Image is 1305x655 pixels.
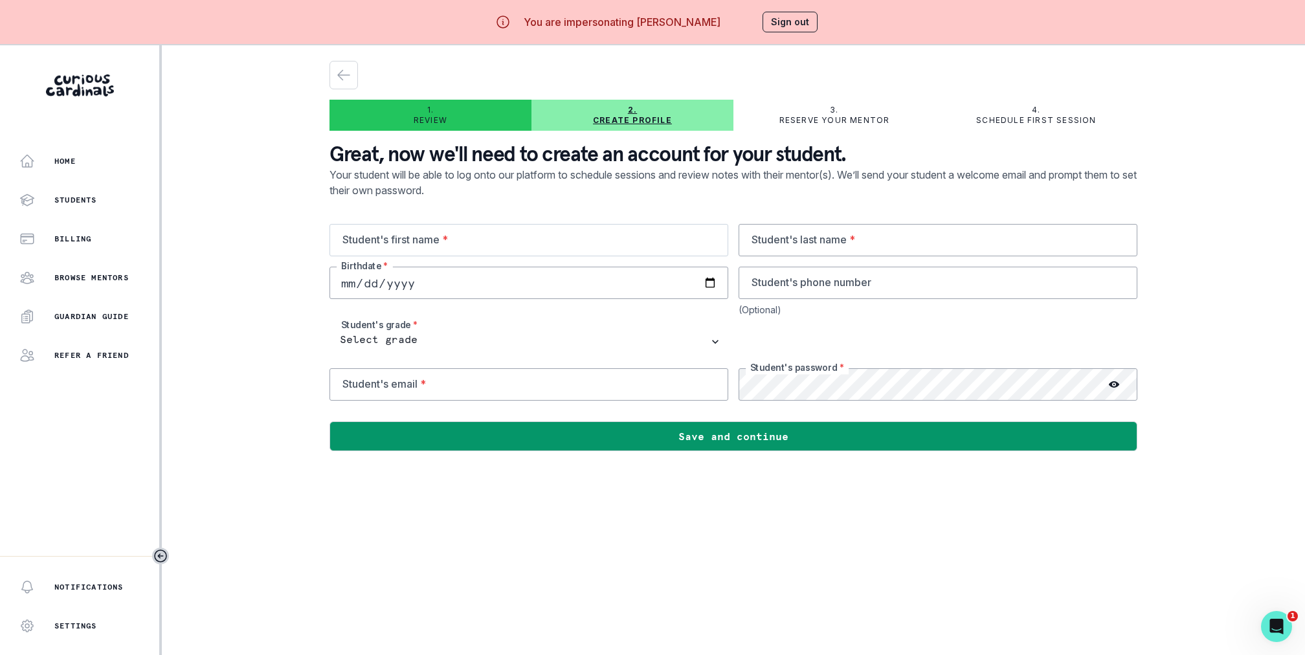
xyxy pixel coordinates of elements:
p: Billing [54,234,91,244]
iframe: Intercom live chat [1261,611,1292,642]
p: Reserve your mentor [779,115,890,126]
p: 4. [1032,105,1040,115]
p: You are impersonating [PERSON_NAME] [524,14,720,30]
p: Schedule first session [976,115,1096,126]
p: Create profile [593,115,672,126]
p: Home [54,156,76,166]
p: Your student will be able to log onto our platform to schedule sessions and review notes with the... [329,167,1137,224]
p: Settings [54,621,97,631]
button: Save and continue [329,421,1137,451]
p: Review [414,115,447,126]
p: 3. [830,105,838,115]
p: 2. [628,105,637,115]
p: Great, now we'll need to create an account for your student. [329,141,1137,167]
p: Students [54,195,97,205]
button: Toggle sidebar [152,548,169,564]
img: Curious Cardinals Logo [46,74,114,96]
p: Notifications [54,582,124,592]
button: Sign out [763,12,818,32]
p: Guardian Guide [54,311,129,322]
span: 1 [1288,611,1298,621]
div: (Optional) [739,304,1137,315]
p: Browse Mentors [54,272,129,283]
p: 1. [427,105,434,115]
p: Refer a friend [54,350,129,361]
